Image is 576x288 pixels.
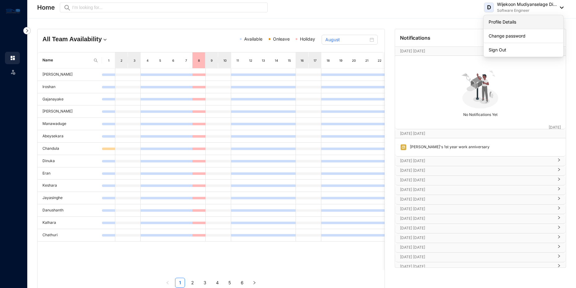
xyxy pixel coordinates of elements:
[325,36,368,43] input: Select month
[395,157,566,166] div: [DATE] [DATE]
[235,57,240,64] div: 11
[395,47,566,55] div: [DATE] [DATE][DATE]
[400,167,553,174] p: [DATE] [DATE]
[400,215,553,222] p: [DATE] [DATE]
[23,27,31,34] img: nav-icon-right.af6afadce00d159da59955279c43614e.svg
[549,124,561,131] p: [DATE]
[400,254,553,260] p: [DATE] [DATE]
[557,257,561,258] span: right
[400,177,553,183] p: [DATE] [DATE]
[37,217,102,229] td: Kalhara
[72,4,264,11] input: I’m looking for...
[10,69,16,75] img: leave-unselected.2934df6273408c3f84d9.svg
[400,187,553,193] p: [DATE] [DATE]
[395,224,566,233] div: [DATE] [DATE]
[37,155,102,167] td: Dinuka
[37,93,102,106] td: Gajanayake
[102,37,108,43] img: dropdown.780994ddfa97fca24b89f58b1de131fa.svg
[395,262,566,272] div: [DATE] [DATE]
[557,266,561,268] span: right
[400,144,407,151] img: anniversary.d4fa1ee0abd6497b2d89d817e415bd57.svg
[273,36,290,42] span: Onleave
[225,278,235,288] li: 5
[287,57,292,64] div: 15
[557,209,561,210] span: right
[395,214,566,224] div: [DATE] [DATE]
[37,179,102,192] td: Keshara
[37,130,102,143] td: Abeysekara
[37,118,102,130] td: Manawaduge
[407,144,490,151] p: [PERSON_NAME]'s 1st year work anniversary
[400,158,553,164] p: [DATE] [DATE]
[557,189,561,191] span: right
[200,278,209,287] a: 3
[400,264,553,270] p: [DATE] [DATE]
[225,278,234,287] a: 5
[106,57,111,64] div: 1
[209,57,214,64] div: 9
[163,278,173,288] li: Previous Page
[175,278,185,287] a: 1
[5,52,20,64] li: Home
[557,247,561,248] span: right
[395,253,566,262] div: [DATE] [DATE]
[557,180,561,181] span: right
[10,55,15,61] img: home.c6720e0a13eba0172344.svg
[557,218,561,219] span: right
[158,57,163,64] div: 5
[487,5,491,10] span: D
[222,57,227,64] div: 10
[132,57,137,64] div: 3
[557,7,564,9] img: dropdown-black.8e83cc76930a90b1a4fdb6d089b7bf3a.svg
[300,57,305,64] div: 16
[400,244,553,250] p: [DATE] [DATE]
[6,7,20,15] img: logo
[497,1,557,7] p: Wijekoon Mudiyanselage Di...
[395,185,566,195] div: [DATE] [DATE]
[377,57,382,64] div: 22
[187,278,197,288] li: 2
[37,204,102,217] td: Danushanth
[395,233,566,243] div: [DATE] [DATE]
[175,278,185,288] li: 1
[351,57,356,64] div: 20
[313,57,318,64] div: 17
[253,281,256,285] span: right
[274,57,279,64] div: 14
[395,243,566,252] div: [DATE] [DATE]
[395,129,566,138] div: [DATE] [DATE][DATE]
[395,176,566,185] div: [DATE] [DATE]
[400,48,549,54] p: [DATE] [DATE]
[395,166,566,175] div: [DATE] [DATE]
[338,57,343,64] div: 19
[459,67,502,110] img: no-notification-yet.99f61bb71409b19b567a5111f7a484a1.svg
[37,3,55,12] p: Home
[400,235,553,241] p: [DATE] [DATE]
[395,195,566,204] div: [DATE] [DATE]
[145,57,150,64] div: 4
[200,278,210,288] li: 3
[395,205,566,214] div: [DATE] [DATE]
[171,57,176,64] div: 6
[400,225,553,231] p: [DATE] [DATE]
[184,57,189,64] div: 7
[400,206,553,212] p: [DATE] [DATE]
[37,167,102,180] td: Eran
[497,7,557,14] p: Software Engineer
[557,161,561,162] span: right
[37,143,102,155] td: Chandula
[212,278,222,288] li: 4
[37,105,102,118] td: [PERSON_NAME]
[326,57,331,64] div: 18
[237,278,247,287] a: 6
[364,57,369,64] div: 21
[557,170,561,171] span: right
[37,69,102,81] td: [PERSON_NAME]
[37,81,102,93] td: Iroshan
[557,199,561,200] span: right
[248,57,253,64] div: 12
[196,57,201,64] div: 8
[557,237,561,239] span: right
[213,278,222,287] a: 4
[397,110,564,118] p: No Notifications Yet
